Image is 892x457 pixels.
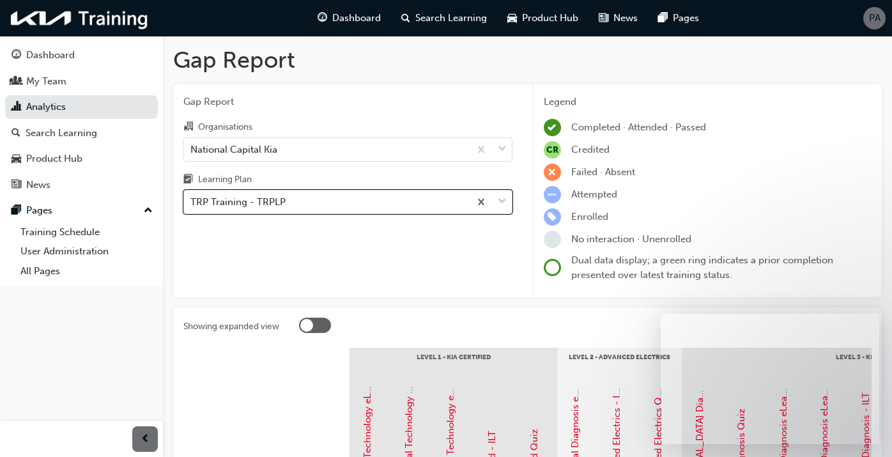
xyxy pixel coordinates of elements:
div: Pages [26,203,52,218]
span: organisation-icon [183,121,193,133]
span: Failed · Absent [571,166,635,178]
iframe: Intercom live chat message [661,314,879,444]
div: Product Hub [26,151,82,166]
span: News [613,11,638,26]
span: pages-icon [12,205,21,217]
span: Product Hub [522,11,578,26]
span: search-icon [401,10,410,26]
div: Learning Plan [198,173,252,186]
span: Search Learning [415,11,487,26]
a: My Team [5,70,158,93]
span: news-icon [12,180,21,191]
span: chart-icon [12,102,21,113]
div: My Team [26,74,66,89]
a: Product Hub [5,147,158,171]
div: Level 2 - Advanced Electrics [557,348,682,380]
a: News [5,173,158,197]
div: Level 1 - Kia Certified [350,348,557,380]
a: car-iconProduct Hub [497,5,588,31]
div: Organisations [198,121,252,134]
a: search-iconSearch Learning [391,5,497,31]
span: learningRecordVerb_NONE-icon [544,231,561,248]
span: car-icon [12,153,21,165]
span: guage-icon [318,10,327,26]
span: up-icon [144,203,153,219]
span: pages-icon [658,10,668,26]
a: All Pages [15,261,158,281]
span: PA [869,11,880,26]
span: news-icon [599,10,608,26]
button: Pages [5,199,158,222]
a: Training Schedule [15,222,158,242]
span: learningRecordVerb_COMPLETE-icon [544,119,561,136]
div: National Capital Kia [190,142,277,157]
span: prev-icon [141,431,150,447]
a: Dashboard [5,43,158,67]
span: Completed · Attended · Passed [571,121,706,133]
a: news-iconNews [588,5,648,31]
span: car-icon [507,10,517,26]
a: guage-iconDashboard [307,5,391,31]
h1: Gap Report [173,46,882,74]
a: User Administration [15,242,158,261]
span: Enrolled [571,211,608,222]
a: Search Learning [5,121,158,145]
div: TRP Training - TRPLP [190,195,286,210]
span: learningRecordVerb_ATTEMPT-icon [544,186,561,203]
span: people-icon [12,76,21,88]
div: News [26,178,50,192]
span: search-icon [12,128,20,139]
img: kia-training [6,5,153,31]
div: Dashboard [26,48,75,63]
span: learningplan-icon [183,174,193,186]
div: Legend [544,95,872,109]
span: Dashboard [332,11,381,26]
span: learningRecordVerb_ENROLL-icon [544,208,561,226]
button: PA [863,7,886,29]
span: down-icon [498,141,507,158]
span: Dual data display; a green ring indicates a prior completion presented over latest training status. [571,254,833,281]
span: learningRecordVerb_FAIL-icon [544,164,561,181]
span: Pages [673,11,699,26]
span: down-icon [498,194,507,210]
button: DashboardMy TeamAnalyticsSearch LearningProduct HubNews [5,41,158,199]
span: Credited [571,144,610,155]
span: guage-icon [12,50,21,61]
a: Analytics [5,95,158,119]
span: Attempted [571,189,617,200]
div: Showing expanded view [183,320,279,333]
a: pages-iconPages [648,5,709,31]
span: Gap Report [183,95,512,109]
span: null-icon [544,141,561,159]
div: Search Learning [26,126,97,141]
span: No interaction · Unenrolled [571,233,691,245]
